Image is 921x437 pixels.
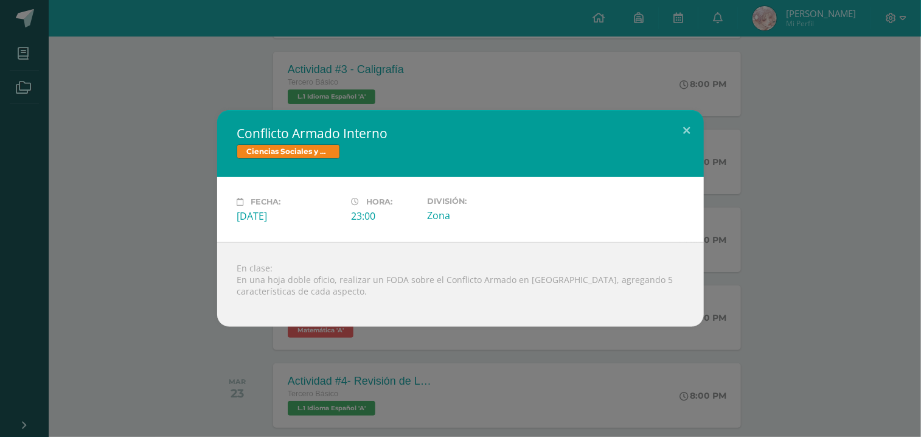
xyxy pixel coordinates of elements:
div: Zona [427,209,532,222]
label: División: [427,197,532,206]
span: Ciencias Sociales y Formación Ciudadana [237,144,340,159]
h2: Conflicto Armado Interno [237,125,684,142]
span: Fecha: [251,197,280,206]
button: Close (Esc) [669,110,704,152]
span: Hora: [366,197,392,206]
div: [DATE] [237,209,341,223]
div: 23:00 [351,209,417,223]
div: En clase: En una hoja doble oficio, realizar un FODA sobre el Conflicto Armado en [GEOGRAPHIC_DAT... [217,242,704,327]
